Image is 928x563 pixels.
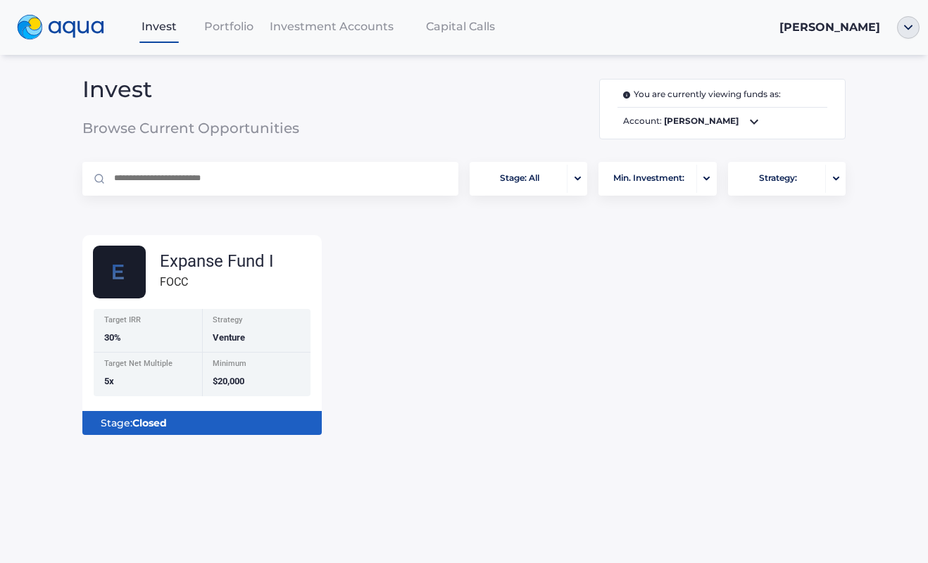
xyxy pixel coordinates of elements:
[104,332,121,343] span: 30%
[104,360,194,372] div: Target Net Multiple
[93,246,146,298] img: EchoFund.svg
[728,162,846,196] button: Strategy:portfolio-arrow
[270,20,394,33] span: Investment Accounts
[575,176,581,181] img: portfolio-arrow
[897,16,920,39] img: ellipse
[160,273,274,291] div: FOCC
[598,162,716,196] button: Min. Investment:portfolio-arrow
[213,376,244,386] span: $20,000
[703,176,710,181] img: portfolio-arrow
[623,91,634,99] img: i.svg
[759,165,797,192] span: Strategy:
[160,253,274,270] div: Expanse Fund I
[617,113,827,130] span: Account:
[132,417,167,429] b: Closed
[779,20,880,34] span: [PERSON_NAME]
[470,162,587,196] button: Stage: Allportfolio-arrow
[264,12,399,41] a: Investment Accounts
[623,88,781,101] span: You are currently viewing funds as:
[82,121,337,135] span: Browse Current Opportunities
[213,332,245,343] span: Venture
[17,15,104,40] img: logo
[500,165,539,192] span: Stage: All
[426,20,495,33] span: Capital Calls
[213,360,302,372] div: Minimum
[142,20,177,33] span: Invest
[94,174,104,184] img: Magnifier
[8,11,124,44] a: logo
[82,82,337,96] span: Invest
[613,165,684,192] span: Min. Investment:
[104,376,114,386] span: 5x
[194,12,264,41] a: Portfolio
[94,411,311,435] div: Stage:
[124,12,194,41] a: Invest
[664,115,739,126] b: [PERSON_NAME]
[104,316,194,328] div: Target IRR
[213,316,302,328] div: Strategy
[833,176,839,181] img: portfolio-arrow
[399,12,522,41] a: Capital Calls
[204,20,253,33] span: Portfolio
